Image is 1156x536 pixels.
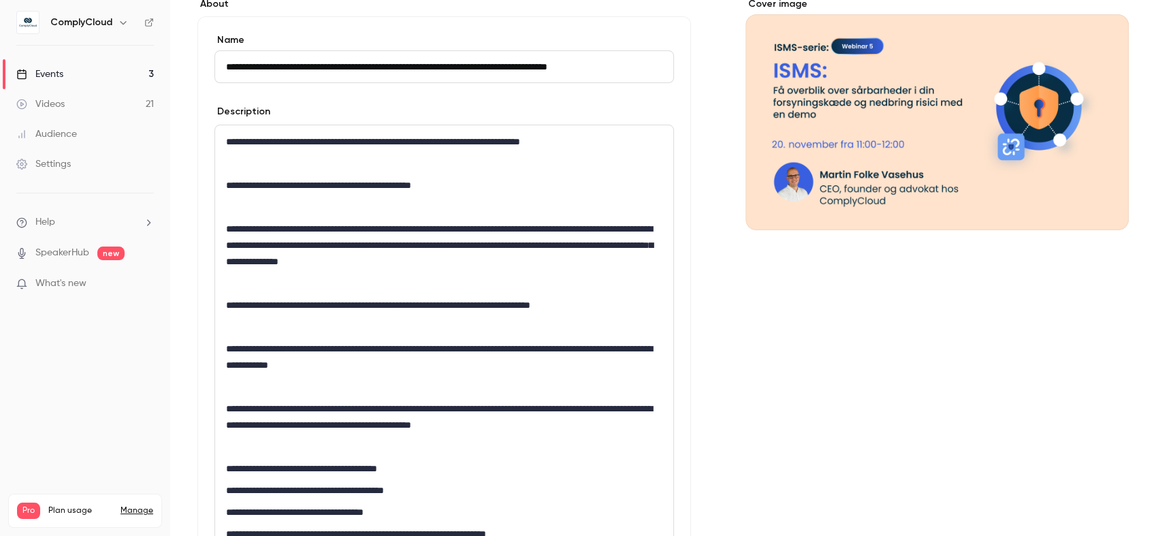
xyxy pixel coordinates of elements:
[16,215,154,230] li: help-dropdown-opener
[16,67,63,81] div: Events
[16,127,77,141] div: Audience
[35,215,55,230] span: Help
[48,505,112,516] span: Plan usage
[17,503,40,519] span: Pro
[17,12,39,33] img: ComplyCloud
[35,277,86,291] span: What's new
[16,97,65,111] div: Videos
[97,247,125,260] span: new
[50,16,112,29] h6: ComplyCloud
[35,246,89,260] a: SpeakerHub
[138,278,154,290] iframe: Noticeable Trigger
[214,33,674,47] label: Name
[16,157,71,171] div: Settings
[214,105,270,119] label: Description
[121,505,153,516] a: Manage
